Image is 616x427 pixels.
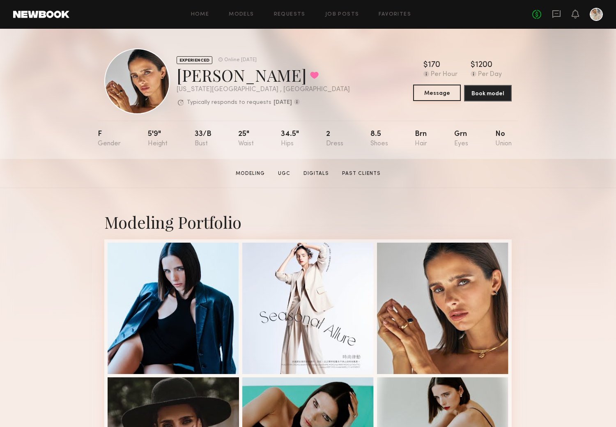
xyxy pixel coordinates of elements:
div: F [98,131,121,147]
a: Past Clients [339,170,384,177]
a: Job Posts [325,12,359,17]
div: Modeling Portfolio [104,211,512,233]
div: EXPERIENCED [177,56,212,64]
div: [US_STATE][GEOGRAPHIC_DATA] , [GEOGRAPHIC_DATA] [177,86,350,93]
div: 2 [326,131,343,147]
button: Message [413,85,461,101]
div: 170 [428,61,440,69]
div: 33/b [195,131,211,147]
b: [DATE] [274,100,292,106]
div: 5'9" [148,131,168,147]
a: Requests [274,12,306,17]
div: Per Day [478,71,502,78]
a: UGC [275,170,294,177]
div: Per Hour [431,71,457,78]
div: 1200 [475,61,492,69]
div: $ [471,61,475,69]
a: Favorites [379,12,411,17]
div: 8.5 [370,131,388,147]
div: 25" [238,131,254,147]
a: Digitals [300,170,332,177]
a: Home [191,12,209,17]
div: Brn [415,131,427,147]
a: Modeling [232,170,268,177]
button: Book model [464,85,512,101]
p: Typically responds to requests [187,100,271,106]
div: 34.5" [281,131,299,147]
div: No [495,131,512,147]
div: $ [423,61,428,69]
a: Models [229,12,254,17]
div: [PERSON_NAME] [177,64,350,86]
div: Grn [454,131,468,147]
div: Online [DATE] [224,57,257,63]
